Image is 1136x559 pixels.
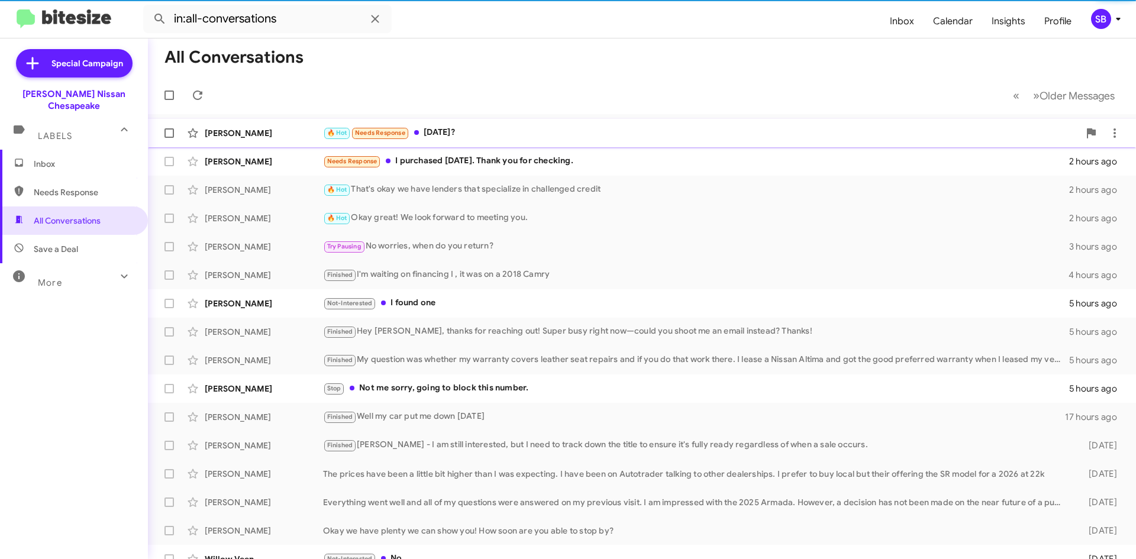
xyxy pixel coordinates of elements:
[327,328,353,335] span: Finished
[205,184,323,196] div: [PERSON_NAME]
[323,154,1069,168] div: I purchased [DATE]. Thank you for checking.
[327,413,353,421] span: Finished
[1069,184,1127,196] div: 2 hours ago
[205,354,323,366] div: [PERSON_NAME]
[1035,4,1081,38] a: Profile
[38,277,62,288] span: More
[327,214,347,222] span: 🔥 Hot
[323,126,1079,140] div: [DATE]?
[1070,496,1127,508] div: [DATE]
[1026,83,1122,108] button: Next
[38,131,72,141] span: Labels
[205,127,323,139] div: [PERSON_NAME]
[16,49,133,77] a: Special Campaign
[164,48,304,67] h1: All Conversations
[1069,298,1127,309] div: 5 hours ago
[327,157,377,165] span: Needs Response
[1091,9,1111,29] div: SB
[205,326,323,338] div: [PERSON_NAME]
[205,468,323,480] div: [PERSON_NAME]
[323,468,1070,480] div: The prices have been a little bit higher than I was expecting. I have been on Autotrader talking ...
[1070,468,1127,480] div: [DATE]
[323,296,1069,310] div: I found one
[205,241,323,253] div: [PERSON_NAME]
[205,212,323,224] div: [PERSON_NAME]
[323,240,1069,253] div: No worries, when do you return?
[323,382,1069,395] div: Not me sorry, going to block this number.
[205,411,323,423] div: [PERSON_NAME]
[205,156,323,167] div: [PERSON_NAME]
[1040,89,1115,102] span: Older Messages
[34,158,134,170] span: Inbox
[323,496,1070,508] div: Everything went well and all of my questions were answered on my previous visit. I am impressed w...
[1033,88,1040,103] span: »
[1065,411,1127,423] div: 17 hours ago
[323,410,1065,424] div: Well my car put me down [DATE]
[327,129,347,137] span: 🔥 Hot
[143,5,392,33] input: Search
[205,525,323,537] div: [PERSON_NAME]
[205,298,323,309] div: [PERSON_NAME]
[323,268,1069,282] div: I'm waiting on financing I , it was on a 2018 Camry
[982,4,1035,38] a: Insights
[323,211,1069,225] div: Okay great! We look forward to meeting you.
[1081,9,1123,29] button: SB
[34,186,134,198] span: Needs Response
[1069,326,1127,338] div: 5 hours ago
[323,438,1070,452] div: [PERSON_NAME] - I am still interested, but I need to track down the title to ensure it's fully re...
[355,129,405,137] span: Needs Response
[1069,383,1127,395] div: 5 hours ago
[880,4,924,38] a: Inbox
[327,356,353,364] span: Finished
[323,525,1070,537] div: Okay we have plenty we can show you! How soon are you able to stop by?
[1069,212,1127,224] div: 2 hours ago
[323,353,1069,367] div: My question was whether my warranty covers leather seat repairs and if you do that work there. I ...
[34,243,78,255] span: Save a Deal
[34,215,101,227] span: All Conversations
[323,325,1069,338] div: Hey [PERSON_NAME], thanks for reaching out! Super busy right now—could you shoot me an email inst...
[327,186,347,193] span: 🔥 Hot
[1006,83,1027,108] button: Previous
[327,384,341,392] span: Stop
[1069,156,1127,167] div: 2 hours ago
[1013,88,1019,103] span: «
[1069,269,1127,281] div: 4 hours ago
[924,4,982,38] a: Calendar
[323,183,1069,196] div: That's okay we have lenders that specialize in challenged credit
[327,271,353,279] span: Finished
[205,383,323,395] div: [PERSON_NAME]
[205,440,323,451] div: [PERSON_NAME]
[205,496,323,508] div: [PERSON_NAME]
[51,57,123,69] span: Special Campaign
[1006,83,1122,108] nav: Page navigation example
[327,243,362,250] span: Try Pausing
[1070,440,1127,451] div: [DATE]
[1069,354,1127,366] div: 5 hours ago
[1070,525,1127,537] div: [DATE]
[1069,241,1127,253] div: 3 hours ago
[205,269,323,281] div: [PERSON_NAME]
[327,299,373,307] span: Not-Interested
[327,441,353,449] span: Finished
